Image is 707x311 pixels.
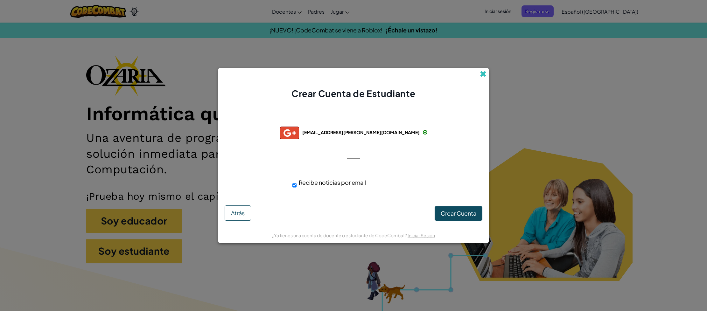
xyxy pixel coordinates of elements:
span: Crear Cuenta de Estudiante [291,88,416,99]
span: Atrás [231,209,245,217]
span: [EMAIL_ADDRESS][PERSON_NAME][DOMAIN_NAME] [302,129,420,135]
input: Recibe noticias por email [292,179,297,192]
span: Recibe noticias por email [299,179,366,186]
span: Conectado exitosamente con: [302,115,405,122]
img: gplus_small.png [280,127,299,139]
button: Crear Cuenta [435,206,482,221]
span: Crear Cuenta [441,210,476,217]
span: ¿Ya tienes una cuenta de docente o estudiante de CodeCombat? [272,232,408,238]
a: Iniciar Sesión [408,232,435,238]
button: Atrás [225,205,251,221]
